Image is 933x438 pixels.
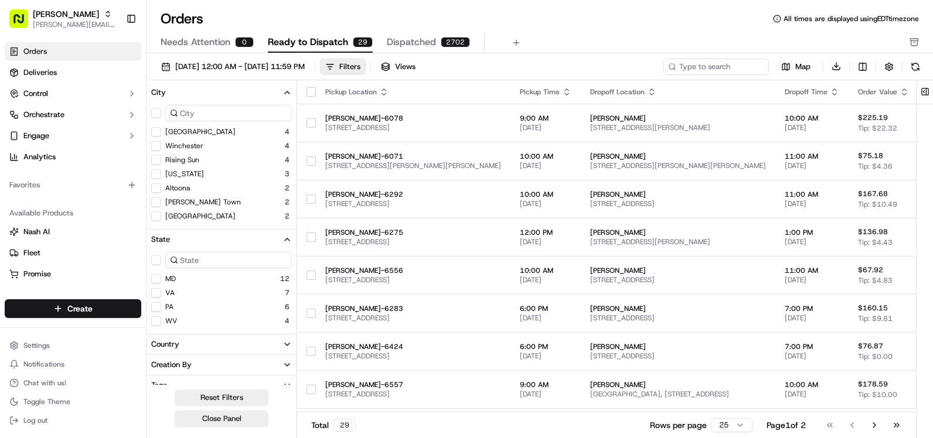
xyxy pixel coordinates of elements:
[785,313,839,323] span: [DATE]
[520,380,571,389] span: 9:00 AM
[165,211,236,221] label: [GEOGRAPHIC_DATA]
[325,380,501,389] span: [PERSON_NAME]-6557
[23,341,50,350] span: Settings
[520,190,571,199] span: 10:00 AM
[147,230,297,249] button: State
[858,303,888,313] span: $160.15
[94,225,193,247] a: 💻API Documentation
[520,342,571,351] span: 6:00 PM
[175,61,305,72] span: [DATE] 12:00 AM - [DATE] 11:59 PM
[285,169,290,179] span: 3
[5,84,141,103] button: Control
[165,252,292,268] input: State
[53,124,161,133] div: We're available if you need us!
[520,351,571,361] span: [DATE]
[285,183,290,193] span: 2
[590,123,766,132] span: [STREET_ADDRESS][PERSON_NAME]
[39,182,63,191] span: [DATE]
[5,176,141,194] div: Favorites
[387,35,436,49] span: Dispatched
[165,197,241,207] label: [PERSON_NAME] Town
[285,302,290,312] span: 6
[165,127,236,136] button: [GEOGRAPHIC_DATA]
[520,199,571,208] span: [DATE]
[795,61,811,72] span: Map
[175,410,268,427] button: Close Panel
[23,88,48,99] span: Control
[33,20,117,29] button: [PERSON_NAME][EMAIL_ADDRESS][PERSON_NAME][DOMAIN_NAME]
[590,304,766,313] span: [PERSON_NAME]
[165,316,178,326] label: WV
[9,248,137,258] a: Fleet
[339,61,360,72] div: Filters
[858,162,893,171] span: Tip: $4.36
[5,412,141,429] button: Log out
[325,190,501,199] span: [PERSON_NAME]-6292
[23,378,66,388] span: Chat with us!
[165,141,203,150] label: Winchester
[9,227,137,237] a: Nash AI
[325,237,501,247] span: [STREET_ADDRESS]
[161,35,230,49] span: Needs Attention
[590,266,766,275] span: [PERSON_NAME]
[165,105,292,121] input: City
[23,269,51,279] span: Promise
[325,351,501,361] span: [STREET_ADDRESS]
[395,61,416,72] span: Views
[5,63,141,82] a: Deliveries
[333,419,356,432] div: 29
[30,76,211,88] input: Got a question? Start typing here...
[325,275,501,285] span: [STREET_ADDRESS]
[320,59,366,75] button: Filters
[520,161,571,170] span: [DATE]
[12,112,33,133] img: 1736555255976-a54dd68f-1ca7-489b-9aae-adbdc363a1c4
[7,225,94,247] a: 📗Knowledge Base
[5,223,141,241] button: Nash AI
[147,375,297,395] button: Tags
[147,355,297,375] button: Creation By
[785,389,839,399] span: [DATE]
[520,87,571,97] div: Pickup Time
[285,316,290,326] span: 4
[325,342,501,351] span: [PERSON_NAME]-6424
[325,389,501,399] span: [STREET_ADDRESS]
[325,123,501,132] span: [STREET_ADDRESS]
[858,276,893,285] span: Tip: $4.83
[774,60,818,74] button: Map
[151,87,166,98] div: City
[520,152,571,161] span: 10:00 AM
[785,275,839,285] span: [DATE]
[5,356,141,372] button: Notifications
[590,190,766,199] span: [PERSON_NAME]
[590,342,766,351] span: [PERSON_NAME]
[151,380,167,391] div: Tags
[590,228,766,237] span: [PERSON_NAME]
[165,169,204,179] button: [US_STATE]
[858,87,909,97] div: Order Value
[165,155,199,165] label: Rising Sun
[663,59,769,75] input: Type to search
[520,123,571,132] span: [DATE]
[99,231,108,241] div: 💻
[165,183,190,193] label: Altoona
[907,59,924,75] button: Refresh
[590,87,766,97] div: Dropoff Location
[858,124,897,133] span: Tip: $22.32
[33,8,99,20] button: [PERSON_NAME]
[285,211,290,221] span: 2
[520,313,571,323] span: [DATE]
[590,275,766,285] span: [STREET_ADDRESS]
[784,14,919,23] span: All times are displayed using EDT timezone
[165,274,176,283] button: MD
[165,302,173,312] label: PA
[165,288,175,297] button: VA
[858,390,897,399] span: Tip: $10.00
[5,393,141,410] button: Toggle Theme
[785,237,839,247] span: [DATE]
[23,109,64,120] span: Orchestrate
[325,161,501,170] span: [STREET_ADDRESS][PERSON_NAME][PERSON_NAME]
[590,237,766,247] span: [STREET_ADDRESS][PERSON_NAME]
